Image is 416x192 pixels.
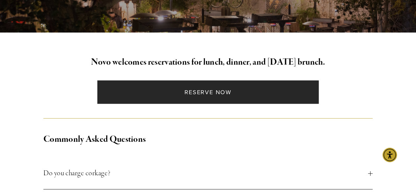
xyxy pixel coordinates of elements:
h2: Commonly Asked Questions [43,133,373,146]
span: Do you charge corkage? [43,167,368,179]
a: Reserve Now [97,80,319,104]
div: Accessibility Menu [382,148,397,162]
button: Do you charge corkage? [43,158,373,189]
h2: Novo welcomes reservations for lunch, dinner, and [DATE] brunch. [43,55,373,69]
